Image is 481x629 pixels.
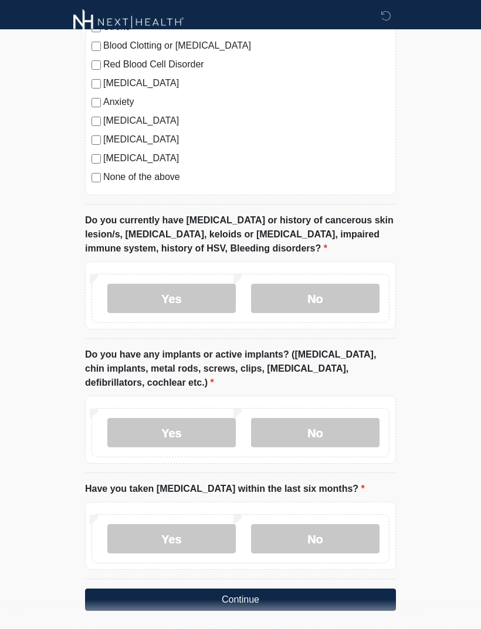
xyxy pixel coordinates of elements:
[92,117,101,126] input: [MEDICAL_DATA]
[251,418,380,447] label: No
[107,524,236,553] label: Yes
[103,57,389,72] label: Red Blood Cell Disorder
[103,95,389,109] label: Anxiety
[85,589,396,611] button: Continue
[85,213,396,256] label: Do you currently have [MEDICAL_DATA] or history of cancerous skin lesion/s, [MEDICAL_DATA], keloi...
[103,170,389,184] label: None of the above
[92,42,101,51] input: Blood Clotting or [MEDICAL_DATA]
[92,60,101,70] input: Red Blood Cell Disorder
[92,98,101,107] input: Anxiety
[103,114,389,128] label: [MEDICAL_DATA]
[103,76,389,90] label: [MEDICAL_DATA]
[92,173,101,182] input: None of the above
[107,284,236,313] label: Yes
[92,135,101,145] input: [MEDICAL_DATA]
[251,284,380,313] label: No
[92,154,101,164] input: [MEDICAL_DATA]
[251,524,380,553] label: No
[73,9,184,35] img: Next-Health Montecito Logo
[103,132,389,147] label: [MEDICAL_DATA]
[103,151,389,165] label: [MEDICAL_DATA]
[92,79,101,89] input: [MEDICAL_DATA]
[85,348,396,390] label: Do you have any implants or active implants? ([MEDICAL_DATA], chin implants, metal rods, screws, ...
[103,39,389,53] label: Blood Clotting or [MEDICAL_DATA]
[107,418,236,447] label: Yes
[85,482,365,496] label: Have you taken [MEDICAL_DATA] within the last six months?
